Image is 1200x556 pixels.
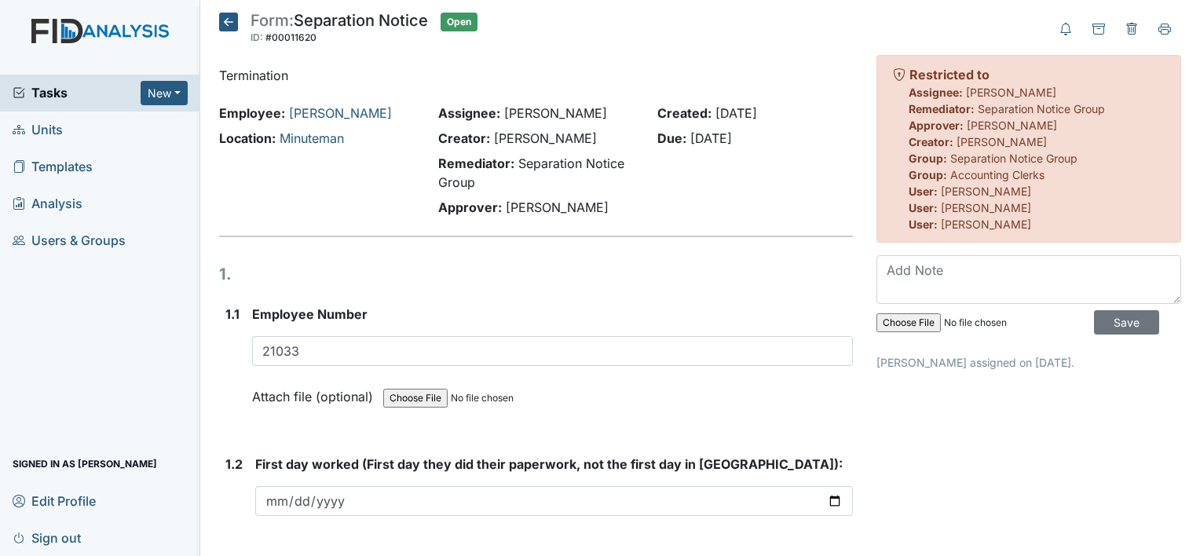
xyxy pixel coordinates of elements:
a: Minuteman [280,130,344,146]
strong: User: [909,201,938,214]
span: [PERSON_NAME] [506,199,609,215]
span: Separation Notice Group [438,155,624,190]
strong: Creator: [909,135,953,148]
p: Termination [219,66,853,85]
strong: Remediator: [438,155,514,171]
span: [PERSON_NAME] [941,185,1031,198]
span: Users & Groups [13,229,126,253]
span: [PERSON_NAME] [941,201,1031,214]
strong: Remediator: [909,102,975,115]
span: Accounting Clerks [950,168,1045,181]
strong: Creator: [438,130,490,146]
label: 1.2 [225,455,243,474]
h1: 1. [219,262,853,286]
strong: Due: [657,130,686,146]
span: Templates [13,155,93,179]
a: [PERSON_NAME] [289,105,392,121]
strong: Approver: [438,199,502,215]
strong: Restricted to [909,67,990,82]
div: Separation Notice [251,13,428,47]
a: Tasks [13,83,141,102]
span: Employee Number [252,306,368,322]
input: Save [1094,310,1159,335]
span: Edit Profile [13,488,96,513]
span: Form: [251,11,294,30]
strong: Location: [219,130,276,146]
strong: Created: [657,105,712,121]
span: Signed in as [PERSON_NAME] [13,452,157,476]
span: [PERSON_NAME] [941,218,1031,231]
span: Units [13,118,63,142]
p: [PERSON_NAME] assigned on [DATE]. [876,354,1181,371]
strong: Assignee: [909,86,963,99]
span: First day worked (First day they did their paperwork, not the first day in [GEOGRAPHIC_DATA]): [255,456,843,472]
label: Attach file (optional) [252,379,379,406]
strong: User: [909,218,938,231]
span: Analysis [13,192,82,216]
span: Separation Notice Group [978,102,1105,115]
span: [DATE] [690,130,732,146]
strong: Approver: [909,119,964,132]
span: Separation Notice Group [950,152,1077,165]
span: [PERSON_NAME] [967,119,1057,132]
span: #00011620 [265,31,316,43]
strong: Group: [909,168,947,181]
span: Sign out [13,525,81,550]
button: New [141,81,188,105]
span: Open [441,13,477,31]
span: [PERSON_NAME] [966,86,1056,99]
span: [PERSON_NAME] [494,130,597,146]
span: [PERSON_NAME] [957,135,1047,148]
strong: User: [909,185,938,198]
span: [PERSON_NAME] [504,105,607,121]
strong: Assignee: [438,105,500,121]
strong: Group: [909,152,947,165]
strong: Employee: [219,105,285,121]
label: 1.1 [225,305,240,324]
span: ID: [251,31,263,43]
span: [DATE] [715,105,757,121]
